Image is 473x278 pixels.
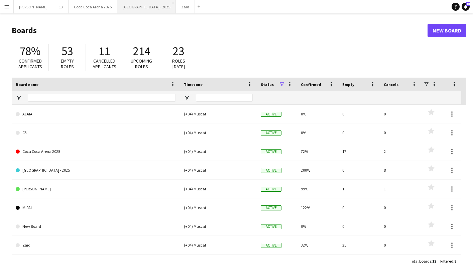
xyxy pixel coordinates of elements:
span: Active [261,149,281,154]
span: Roles [DATE] [172,58,185,70]
div: 1 [338,180,380,198]
div: (+04) Muscat [180,180,257,198]
div: 0 [338,198,380,217]
div: (+04) Muscat [180,123,257,142]
div: : [410,255,436,268]
div: 200% [297,161,338,179]
div: 0 [338,105,380,123]
div: 8 [380,161,421,179]
span: 53 [62,44,73,59]
span: Board name [16,82,38,87]
div: (+04) Muscat [180,217,257,236]
span: Empty [342,82,354,87]
button: Zaid [176,0,195,13]
span: Empty roles [61,58,74,70]
span: Total Boards [410,259,431,264]
div: 0% [297,217,338,236]
span: 10 [466,2,470,6]
span: Active [261,130,281,135]
div: 1 [380,180,421,198]
div: 0 [380,217,421,236]
div: 2 [380,142,421,161]
div: 17 [338,142,380,161]
a: MIRAL [16,198,176,217]
div: (+04) Muscat [180,142,257,161]
span: Active [261,112,281,117]
span: Active [261,187,281,192]
div: (+04) Muscat [180,161,257,179]
button: [GEOGRAPHIC_DATA] - 2025 [117,0,176,13]
div: (+04) Muscat [180,236,257,254]
span: Active [261,168,281,173]
span: 11 [99,44,110,59]
span: Confirmed [301,82,321,87]
button: Open Filter Menu [16,95,22,101]
div: 0 [338,123,380,142]
a: Zaid [16,236,176,255]
div: 0 [380,105,421,123]
span: Timezone [184,82,203,87]
div: 122% [297,198,338,217]
a: C3 [16,123,176,142]
a: [GEOGRAPHIC_DATA] - 2025 [16,161,176,180]
span: 214 [133,44,150,59]
button: C3 [53,0,69,13]
input: Timezone Filter Input [196,94,253,102]
input: Board name Filter Input [28,94,176,102]
button: Coca Coca Arena 2025 [69,0,117,13]
div: (+04) Muscat [180,105,257,123]
span: Active [261,243,281,248]
span: Active [261,224,281,229]
div: 0 [338,217,380,236]
div: 0% [297,123,338,142]
a: 10 [462,3,470,11]
span: Upcoming roles [131,58,152,70]
div: 35 [338,236,380,254]
a: New Board [428,24,466,37]
div: (+04) Muscat [180,198,257,217]
span: 8 [454,259,456,264]
span: Cancelled applicants [93,58,116,70]
span: 23 [173,44,184,59]
div: 32% [297,236,338,254]
div: 99% [297,180,338,198]
div: 0 [380,198,421,217]
span: 12 [432,259,436,264]
a: Coca Coca Arena 2025 [16,142,176,161]
span: Confirmed applicants [18,58,42,70]
a: ALAIA [16,105,176,123]
div: 0% [297,105,338,123]
span: Filtered [440,259,453,264]
span: Status [261,82,274,87]
button: [PERSON_NAME] [14,0,53,13]
a: New Board [16,217,176,236]
div: 0 [380,123,421,142]
span: Cancels [384,82,398,87]
h1: Boards [12,25,428,35]
a: [PERSON_NAME] [16,180,176,198]
span: Active [261,205,281,210]
div: 0 [380,236,421,254]
div: : [440,255,456,268]
span: 78% [20,44,40,59]
button: Open Filter Menu [184,95,190,101]
div: 0 [338,161,380,179]
div: 72% [297,142,338,161]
